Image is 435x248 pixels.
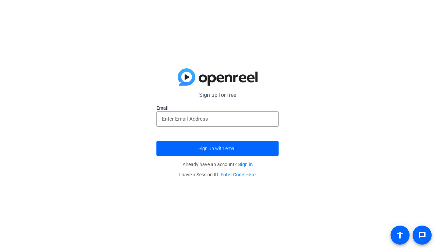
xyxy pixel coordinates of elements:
label: Email [156,105,279,111]
span: Already have an account? [183,162,253,167]
mat-icon: accessibility [396,231,404,239]
a: Sign in [238,162,253,167]
img: blue-gradient.svg [178,68,258,86]
a: Enter Code Here [221,172,256,177]
p: Sign up for free [156,91,279,99]
span: I have a Session ID. [179,172,256,177]
button: Sign up with email [156,141,279,156]
mat-icon: message [418,231,426,239]
input: Enter Email Address [162,115,273,123]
